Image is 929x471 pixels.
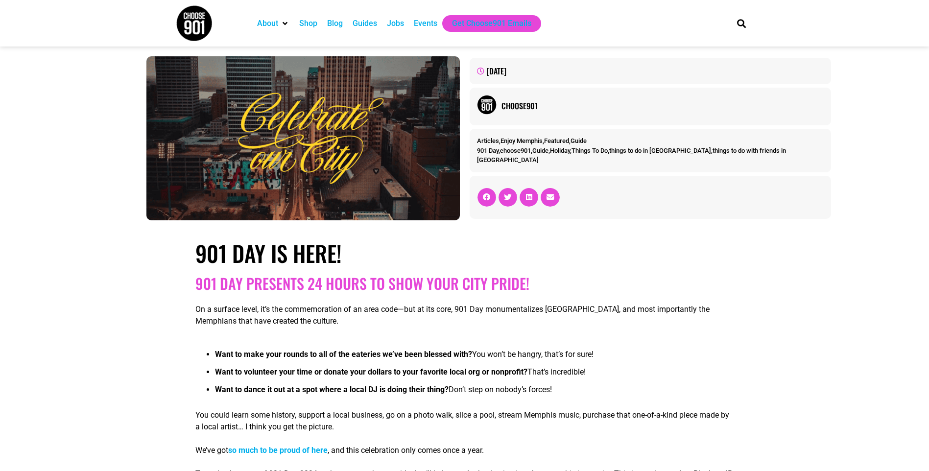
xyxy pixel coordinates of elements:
div: Share on facebook [477,188,496,207]
a: Holiday [550,147,570,154]
span: , , , , , , [477,147,786,164]
img: Picture of Choose901 [477,95,497,115]
p: You could learn some history, support a local business, go on a photo walk, slice a pool, stream ... [195,409,733,433]
li: That’s incredible! [215,366,733,384]
p: On a surface level, it’s the commemoration of an area code—but at its core, 901 Day monumentalize... [195,304,733,327]
div: Search [733,15,749,31]
a: so much to be proud of here [228,446,328,455]
a: Choose901 [501,100,824,112]
a: Guide [571,137,587,144]
a: Guide [532,147,548,154]
div: Share on twitter [499,188,517,207]
nav: Main nav [252,15,720,32]
li: You won’t be hangry, that’s for sure! [215,349,733,366]
strong: Want to dance it out at a spot where a local DJ is doing their thing? [215,385,449,394]
h1: 901 Day is Here! [195,240,733,266]
a: Get Choose901 Emails [452,18,531,29]
a: Featured [544,137,569,144]
div: Share on linkedin [520,188,538,207]
a: choose901 [500,147,531,154]
li: Don’t step on nobody’s forces! [215,384,733,401]
strong: Want to volunteer your time or donate your dollars to your favorite local org or nonprofit? [215,367,527,377]
strong: Want to make your rounds to all of the eateries we’ve been blessed with? [215,350,472,359]
a: About [257,18,278,29]
a: Events [414,18,437,29]
a: Things To Do [572,147,608,154]
a: 901 Day [477,147,499,154]
a: Shop [299,18,317,29]
span: , , , [477,137,587,144]
time: [DATE] [487,65,506,77]
h2: 901 Day presents 24 hours to show your city pride! [195,275,733,292]
a: Guides [353,18,377,29]
p: We’ve got , and this celebration only comes once a year. [195,445,733,456]
a: Blog [327,18,343,29]
a: Enjoy Memphis [500,137,543,144]
a: things to do in [GEOGRAPHIC_DATA] [609,147,711,154]
div: Share on email [541,188,559,207]
a: Articles [477,137,499,144]
a: Jobs [387,18,404,29]
div: About [252,15,294,32]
